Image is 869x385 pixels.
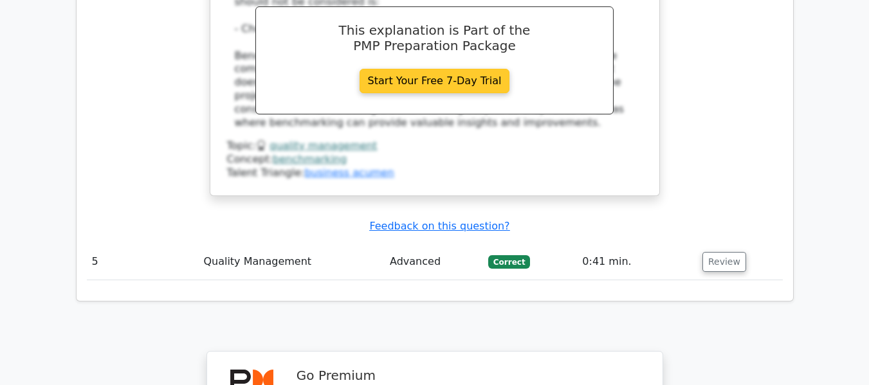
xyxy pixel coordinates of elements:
[273,153,347,165] a: benchmarking
[360,69,510,93] a: Start Your Free 7-Day Trial
[227,139,643,179] div: Talent Triangle:
[227,153,643,166] div: Concept:
[87,244,199,280] td: 5
[488,255,530,268] span: Correct
[304,166,394,179] a: business acumen
[270,139,377,152] a: quality management
[369,220,509,232] a: Feedback on this question?
[198,244,385,280] td: Quality Management
[577,244,697,280] td: 0:41 min.
[227,139,643,153] div: Topic:
[385,244,483,280] td: Advanced
[702,252,746,272] button: Review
